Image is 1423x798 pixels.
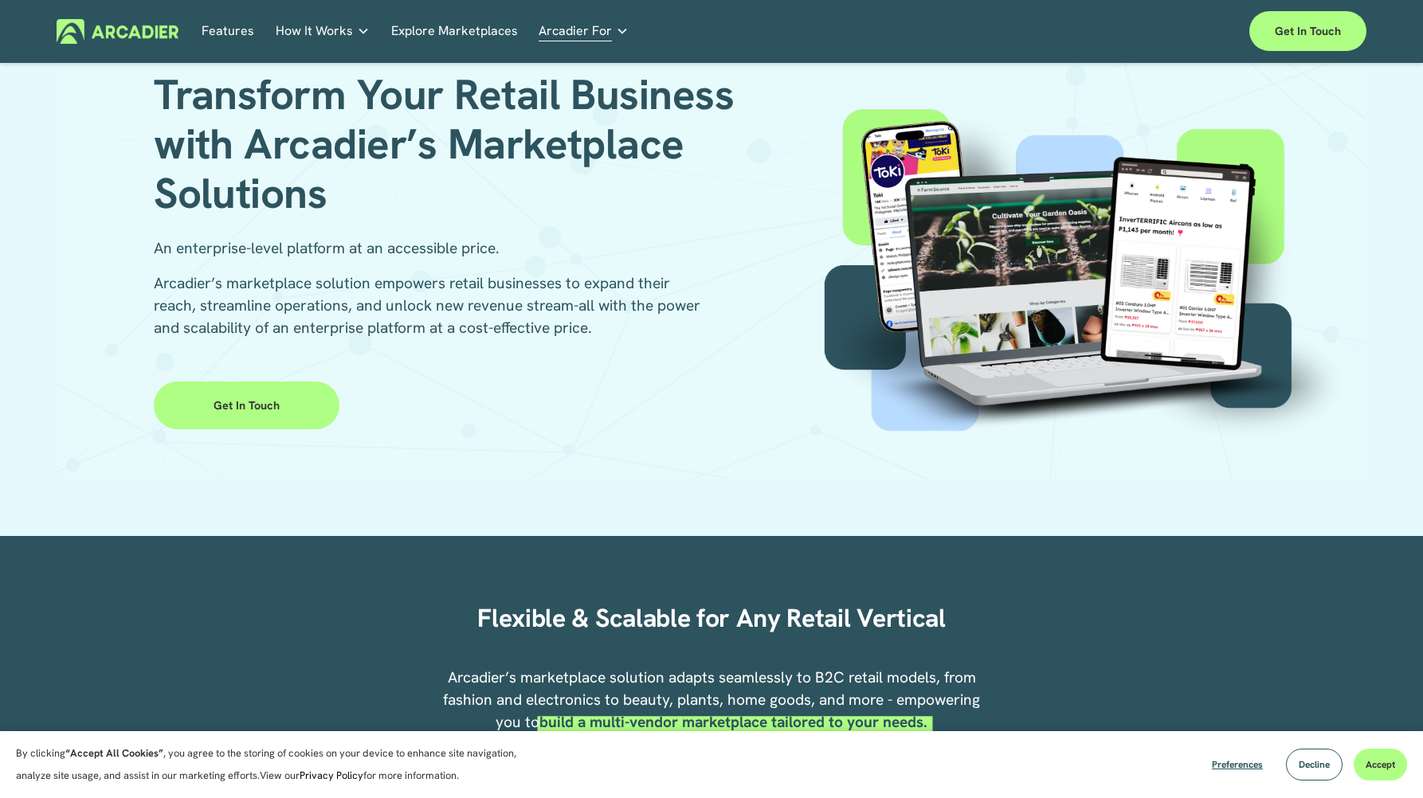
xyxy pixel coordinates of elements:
[539,19,629,44] a: folder dropdown
[57,19,178,44] img: Arcadier
[441,667,982,733] p: Arcadier’s marketplace solution adapts seamlessly to B2C retail models, from fashion and electron...
[539,712,927,732] strong: build a multi-vendor marketplace tailored to your needs.
[154,70,758,219] h1: Transform Your Retail Business with Arcadier’s Marketplace Solutions
[1212,758,1263,771] span: Preferences
[1249,11,1366,51] a: Get in touch
[154,381,339,429] a: Get in Touch
[65,746,163,760] strong: “Accept All Cookies”
[202,19,254,44] a: Features
[441,603,982,635] h2: Flexible & Scalable for Any Retail Vertical
[1200,749,1275,780] button: Preferences
[154,272,711,339] p: Arcadier’s marketplace solution empowers retail businesses to expand their reach, streamline oper...
[1286,749,1343,780] button: Decline
[154,237,711,260] p: An enterprise-level platform at an accessible price.
[276,20,353,42] span: How It Works
[1343,722,1423,798] div: Widget de chat
[276,19,370,44] a: folder dropdown
[539,20,612,42] span: Arcadier For
[391,19,518,44] a: Explore Marketplaces
[300,769,363,782] a: Privacy Policy
[16,742,534,787] p: By clicking , you agree to the storing of cookies on your device to enhance site navigation, anal...
[1343,722,1423,798] iframe: Chat Widget
[1299,758,1330,771] span: Decline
